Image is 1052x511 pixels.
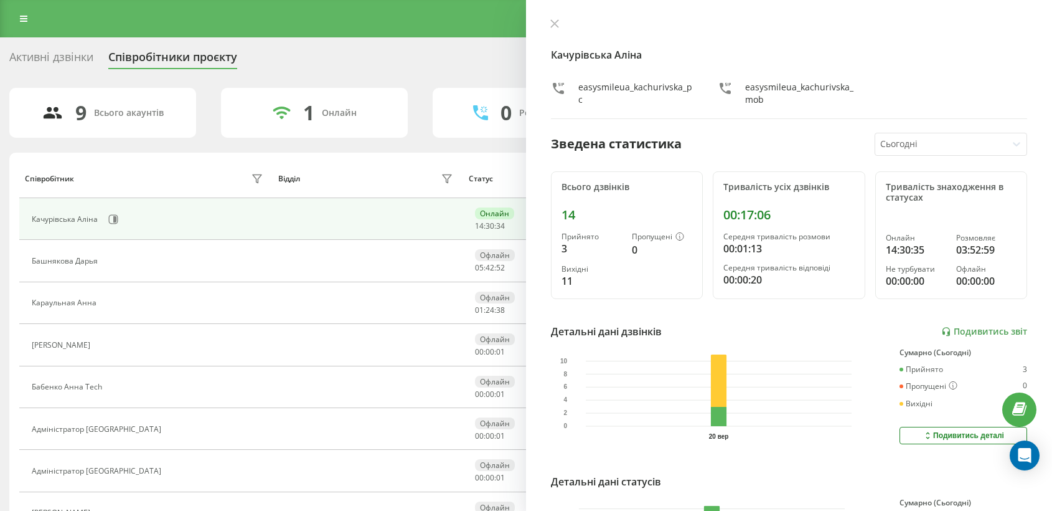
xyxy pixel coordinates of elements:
span: 01 [496,472,505,483]
div: Адміністратор [GEOGRAPHIC_DATA] [32,425,164,434]
div: Бабенко Анна Tech [32,383,105,391]
div: 00:00:20 [723,272,854,287]
div: Статус [469,174,493,183]
span: 01 [496,389,505,399]
div: 14:30:35 [886,242,946,257]
div: 1 [303,101,314,125]
div: Детальні дані статусів [551,474,661,489]
span: 00 [486,389,494,399]
div: Онлайн [475,208,514,219]
div: 9 [75,101,87,125]
div: Офлайн [475,459,515,471]
div: : : [475,348,505,356]
span: 01 [496,346,505,357]
div: : : [475,264,505,272]
div: 0 [632,242,692,257]
div: Розмовляє [956,234,1017,242]
div: Качурівська Аліна [32,215,101,224]
span: 00 [475,346,484,357]
span: 00 [486,431,494,441]
span: 00 [486,472,494,483]
div: : : [475,306,505,315]
div: Пропущені [899,381,957,391]
div: 03:52:59 [956,242,1017,257]
div: : : [475,222,505,231]
div: Всього дзвінків [561,182,692,193]
text: 2 [564,410,568,417]
div: Всього акаунтів [94,108,164,118]
span: 00 [475,431,484,441]
div: Вихідні [561,265,622,274]
div: Прийнято [561,232,622,241]
div: Середня тривалість відповіді [723,264,854,272]
div: : : [475,474,505,482]
div: Офлайн [956,265,1017,274]
span: 34 [496,221,505,231]
div: 00:00:00 [886,274,946,289]
div: Не турбувати [886,265,946,274]
a: Подивитись звіт [941,327,1027,337]
button: Подивитись деталі [899,427,1027,444]
div: 3 [561,241,622,256]
div: Башнякова Дарья [32,257,101,265]
div: 00:17:06 [723,208,854,222]
div: Караульная Анна [32,298,100,307]
div: easysmileua_kachurivska_mob [745,81,860,106]
div: : : [475,432,505,441]
span: 42 [486,262,494,273]
div: Вихідні [899,399,932,408]
text: 8 [564,371,568,378]
div: Сумарно (Сьогодні) [899,348,1027,357]
div: Офлайн [475,292,515,303]
div: Подивитись деталі [923,431,1004,441]
div: Середня тривалість розмови [723,232,854,241]
span: 24 [486,305,494,315]
span: 05 [475,262,484,273]
span: 30 [486,221,494,231]
h4: Качурівська Аліна [551,47,1027,62]
div: Розмовляють [519,108,580,118]
div: Співробітники проєкту [108,50,237,70]
div: Онлайн [322,108,357,118]
div: 11 [561,274,622,289]
span: 14 [475,221,484,231]
div: Прийнято [899,365,943,374]
div: Детальні дані дзвінків [551,324,662,339]
span: 00 [475,389,484,399]
div: Open Intercom Messenger [1010,441,1040,470]
div: : : [475,390,505,399]
span: 38 [496,305,505,315]
div: Офлайн [475,376,515,388]
div: Активні дзвінки [9,50,93,70]
div: Співробітник [25,174,74,183]
span: 52 [496,262,505,273]
text: 10 [560,358,568,365]
div: Пропущені [632,232,692,242]
div: Офлайн [475,418,515,429]
span: 01 [475,305,484,315]
div: 0 [1023,381,1027,391]
div: Зведена статистика [551,135,682,153]
div: 3 [1023,365,1027,374]
div: 0 [500,101,512,125]
div: Офлайн [475,333,515,345]
div: [PERSON_NAME] [32,341,93,350]
div: Офлайн [475,249,515,261]
div: Тривалість знаходження в статусах [886,182,1017,203]
text: 0 [564,423,568,430]
div: Онлайн [886,234,946,242]
div: 14 [561,208,692,222]
div: easysmileua_kachurivska_pc [578,81,693,106]
text: 6 [564,384,568,391]
div: Тривалість усіх дзвінків [723,182,854,193]
span: 00 [475,472,484,483]
text: 4 [564,397,568,404]
div: Відділ [278,174,300,183]
span: 01 [496,431,505,441]
text: 20 вер [709,433,729,440]
div: Адміністратор [GEOGRAPHIC_DATA] [32,467,164,475]
div: 00:01:13 [723,241,854,256]
div: Сумарно (Сьогодні) [899,499,1027,507]
div: 00:00:00 [956,274,1017,289]
span: 00 [486,346,494,357]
